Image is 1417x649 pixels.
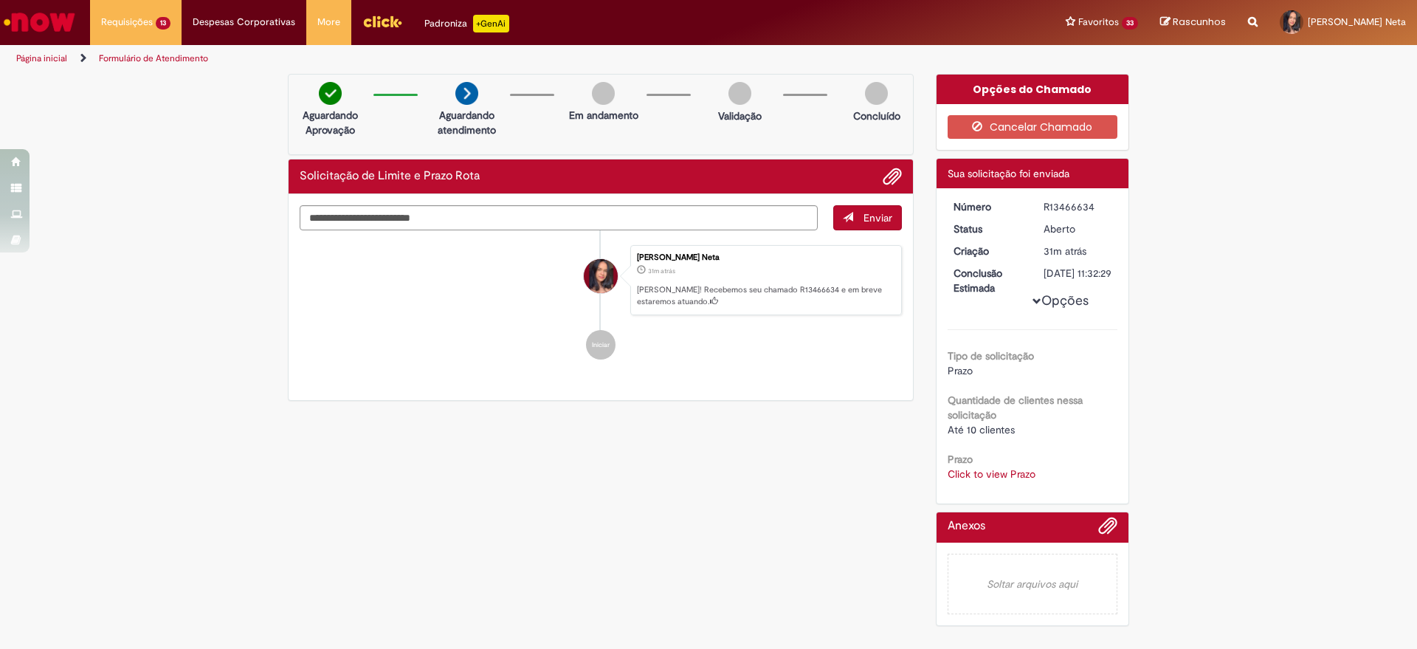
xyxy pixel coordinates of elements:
p: Em andamento [569,108,638,123]
time: 01/09/2025 09:32:25 [1044,244,1086,258]
p: Concluído [853,109,900,123]
div: Padroniza [424,15,509,32]
time: 01/09/2025 09:32:25 [648,267,675,275]
span: Rascunhos [1173,15,1226,29]
img: check-circle-green.png [319,82,342,105]
span: Prazo [948,364,973,377]
p: Aguardando Aprovação [294,108,366,137]
dt: Conclusão Estimada [942,266,1033,295]
span: More [317,15,340,30]
em: Soltar arquivos aqui [948,554,1118,614]
h2: Solicitação de Limite e Prazo Rota Histórico de tíquete [300,170,480,183]
div: 01/09/2025 09:32:25 [1044,244,1112,258]
span: Requisições [101,15,153,30]
span: Enviar [863,211,892,224]
b: Quantidade de clientes nessa solicitação [948,394,1083,422]
span: 31m atrás [1044,244,1086,258]
span: Despesas Corporativas [193,15,295,30]
button: Enviar [833,205,902,230]
textarea: Digite sua mensagem aqui... [300,205,818,230]
img: img-circle-grey.png [728,82,751,105]
ul: Histórico de tíquete [300,230,902,375]
dt: Status [942,222,1033,236]
div: R13466634 [1044,199,1112,214]
img: ServiceNow [1,7,77,37]
b: Tipo de solicitação [948,349,1034,363]
p: +GenAi [473,15,509,32]
img: click_logo_yellow_360x200.png [362,10,402,32]
img: img-circle-grey.png [865,82,888,105]
a: Página inicial [16,52,67,64]
span: Favoritos [1078,15,1119,30]
div: Adalgisa Onofre De Araujo Neta [584,259,618,293]
p: Validação [718,109,762,123]
span: 33 [1122,17,1138,30]
ul: Trilhas de página [11,45,934,72]
div: [DATE] 11:32:29 [1044,266,1112,281]
span: [PERSON_NAME] Neta [1308,16,1406,28]
span: Sua solicitação foi enviada [948,167,1069,180]
a: Click to view Prazo [948,467,1035,481]
div: [PERSON_NAME] Neta [637,253,894,262]
button: Cancelar Chamado [948,115,1118,139]
span: 13 [156,17,170,30]
button: Adicionar anexos [883,167,902,186]
span: Até 10 clientes [948,423,1015,436]
p: [PERSON_NAME]! Recebemos seu chamado R13466634 e em breve estaremos atuando. [637,284,894,307]
a: Rascunhos [1160,16,1226,30]
a: Formulário de Atendimento [99,52,208,64]
button: Adicionar anexos [1098,516,1117,543]
h2: Anexos [948,520,985,533]
dt: Número [942,199,1033,214]
p: Aguardando atendimento [431,108,503,137]
li: Adalgisa Onofre De Araujo Neta [300,245,902,316]
div: Opções do Chamado [937,75,1129,104]
img: img-circle-grey.png [592,82,615,105]
div: Aberto [1044,222,1112,236]
dt: Criação [942,244,1033,258]
span: 31m atrás [648,267,675,275]
img: arrow-next.png [455,82,478,105]
b: Prazo [948,453,973,466]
